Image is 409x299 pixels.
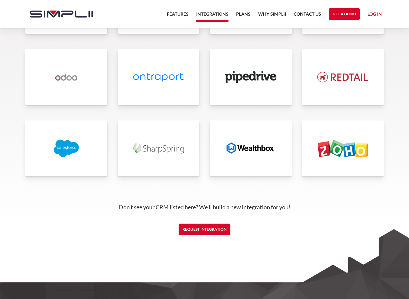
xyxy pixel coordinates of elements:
[23,203,386,211] p: Don’t see your CRM listed here? We’ll build a new integration for you!
[196,10,228,22] a: Integrations
[236,10,251,22] a: Plans
[367,10,382,20] a: Log in
[179,224,230,235] a: Request Integration
[258,10,286,22] a: Why Simplii
[30,11,93,18] img: Simplii
[294,10,321,22] a: Contact US
[167,10,189,22] a: Features
[329,8,360,20] a: Get a Demo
